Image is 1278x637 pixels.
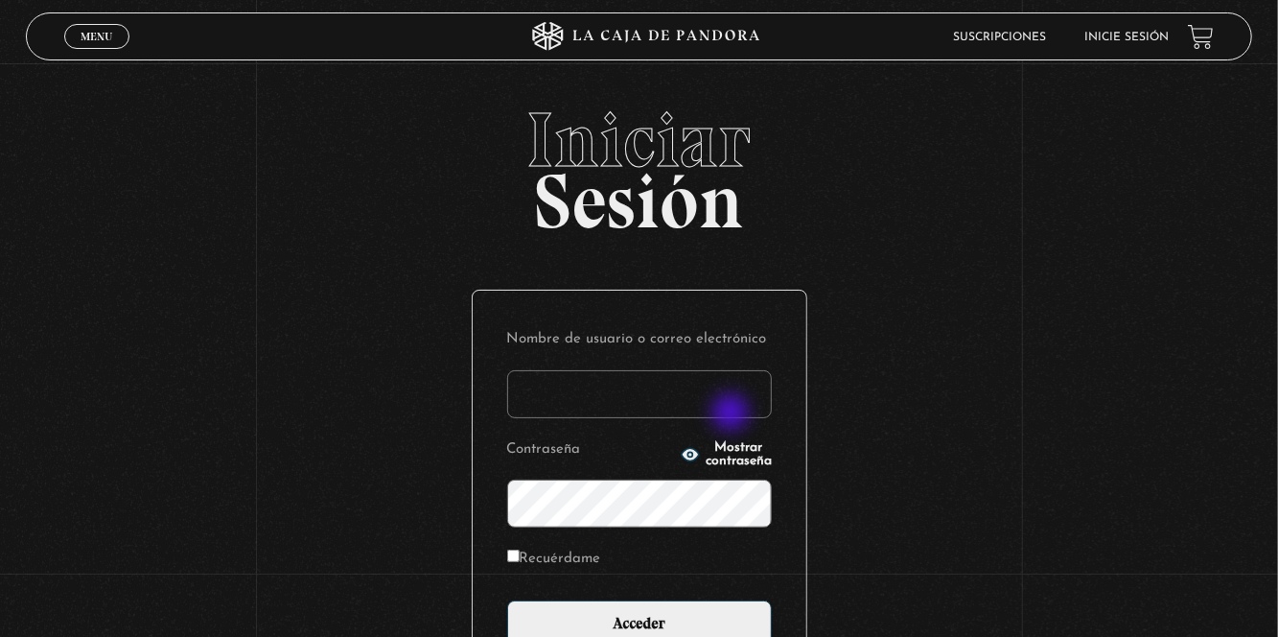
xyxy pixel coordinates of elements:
[507,545,601,575] label: Recuérdame
[507,325,772,355] label: Nombre de usuario o correo electrónico
[26,102,1253,224] h2: Sesión
[26,102,1253,178] span: Iniciar
[706,441,772,468] span: Mostrar contraseña
[507,436,676,465] label: Contraseña
[507,550,520,562] input: Recuérdame
[74,47,119,60] span: Cerrar
[681,441,772,468] button: Mostrar contraseña
[81,31,112,42] span: Menu
[1188,24,1214,50] a: View your shopping cart
[953,32,1046,43] a: Suscripciones
[1084,32,1169,43] a: Inicie sesión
